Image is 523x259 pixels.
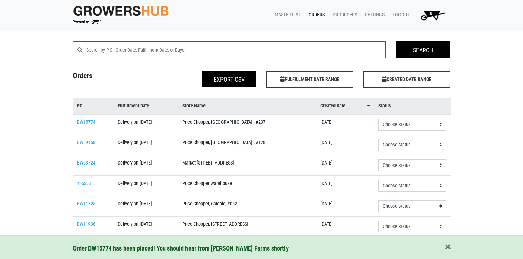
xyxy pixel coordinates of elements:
td: [DATE] [316,196,374,216]
a: Fulfillment Date [118,102,174,110]
span: FULFILLMENT DATE RANGE [266,71,353,88]
span: Store Name [182,102,206,110]
a: BW89158 [77,140,95,145]
td: Market [STREET_ADDRESS] [178,155,316,175]
span: Fulfillment Date [118,102,149,110]
td: Delivery on [DATE] [114,155,178,175]
div: Order BW15774 has been placed! You should hear from [PERSON_NAME] Farms shortly [73,244,451,253]
td: Delivery on [DATE] [114,114,178,135]
span: PO [77,102,83,110]
a: 0 [412,8,451,22]
td: [DATE] [316,114,374,135]
a: Master List [269,8,303,21]
a: Orders [303,8,327,21]
input: Search by P.O., Order Date, Fulfillment Date, or Buyer [86,41,386,58]
a: Logout [387,8,412,21]
h4: Orders [68,71,165,85]
img: Powered by Big Wheelbarrow [73,20,101,24]
td: [DATE] [316,216,374,237]
a: 126393 [77,180,91,186]
img: original-fc7597fdc6adbb9d0e2ae620e786d1a2.jpg [73,4,169,17]
a: BW15774 [77,119,95,125]
img: Cart [418,8,448,22]
span: CREATED DATE RANGE [363,71,450,88]
td: Price Chopper, [STREET_ADDRESS] [178,216,316,237]
a: BW53724 [77,160,95,166]
a: Created Date [320,102,370,110]
a: BW11725 [77,201,95,207]
input: Search [396,41,450,58]
a: Settings [360,8,387,21]
a: BW11938 [77,221,95,227]
td: Price Chopper, [GEOGRAPHIC_DATA] , #237 [178,114,316,135]
td: [DATE] [316,135,374,155]
td: Delivery on [DATE] [114,135,178,155]
span: Created Date [320,102,345,110]
td: Delivery on [DATE] [114,175,178,196]
td: Price Chopper Warehouse [178,175,316,196]
button: Export CSV [202,71,256,87]
td: [DATE] [316,175,374,196]
td: [DATE] [316,155,374,175]
a: PO [77,102,110,110]
span: 0 [430,11,432,16]
td: Delivery on [DATE] [114,216,178,237]
a: Producers [327,8,360,21]
a: Store Name [182,102,312,110]
td: Delivery on [DATE] [114,196,178,216]
span: Status [378,102,391,110]
td: Price Chopper, Colonie, #052 [178,196,316,216]
a: Status [378,102,446,110]
td: Price Chopper, [GEOGRAPHIC_DATA] , #178 [178,135,316,155]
